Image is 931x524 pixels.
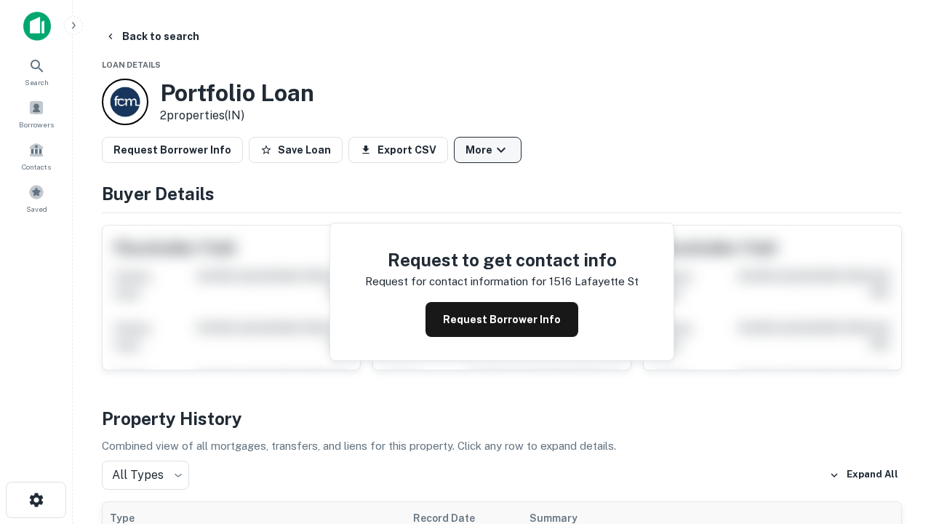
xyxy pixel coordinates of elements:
iframe: Chat Widget [858,408,931,477]
p: 1516 lafayette st [549,273,639,290]
span: Saved [26,203,47,215]
span: Search [25,76,49,88]
button: Request Borrower Info [102,137,243,163]
p: Request for contact information for [365,273,546,290]
h4: Property History [102,405,902,432]
a: Contacts [4,136,68,175]
div: All Types [102,461,189,490]
button: Save Loan [249,137,343,163]
button: More [454,137,522,163]
p: Combined view of all mortgages, transfers, and liens for this property. Click any row to expand d... [102,437,902,455]
h4: Request to get contact info [365,247,639,273]
button: Back to search [99,23,205,49]
p: 2 properties (IN) [160,107,314,124]
button: Request Borrower Info [425,302,578,337]
a: Search [4,52,68,91]
span: Contacts [22,161,51,172]
img: capitalize-icon.png [23,12,51,41]
a: Saved [4,178,68,218]
h4: Buyer Details [102,180,902,207]
h3: Portfolio Loan [160,79,314,107]
button: Expand All [826,464,902,486]
span: Loan Details [102,60,161,69]
button: Export CSV [348,137,448,163]
a: Borrowers [4,94,68,133]
span: Borrowers [19,119,54,130]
